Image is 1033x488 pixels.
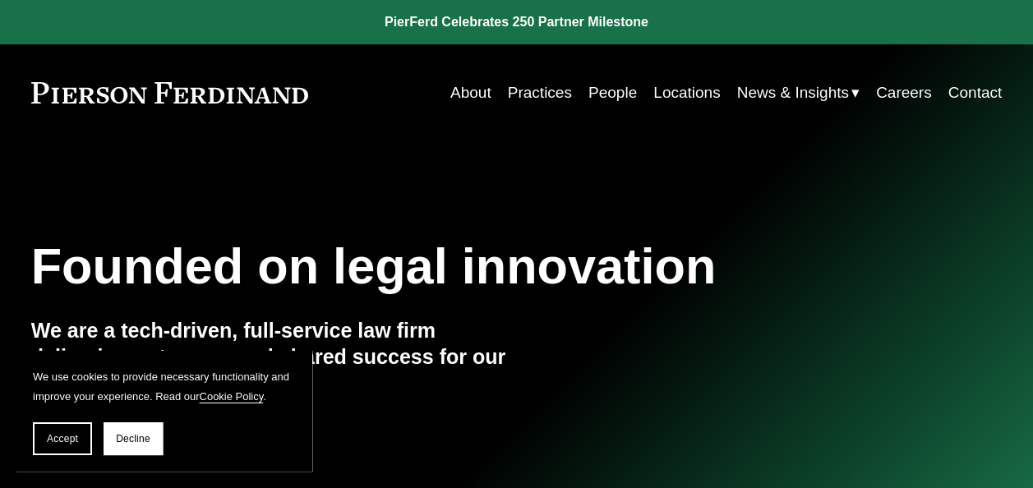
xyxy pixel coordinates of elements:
[31,237,841,295] h1: Founded on legal innovation
[33,422,92,455] button: Accept
[104,422,163,455] button: Decline
[47,433,78,444] span: Accept
[33,367,296,406] p: We use cookies to provide necessary functionality and improve your experience. Read our .
[31,318,517,396] h4: We are a tech-driven, full-service law firm delivering outcomes and shared success for our global...
[16,351,312,472] section: Cookie banner
[508,77,572,108] a: Practices
[876,77,932,108] a: Careers
[948,77,1002,108] a: Contact
[116,433,150,444] span: Decline
[653,77,720,108] a: Locations
[737,79,849,107] span: News & Insights
[737,77,860,108] a: folder dropdown
[450,77,491,108] a: About
[588,77,637,108] a: People
[200,390,264,403] a: Cookie Policy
